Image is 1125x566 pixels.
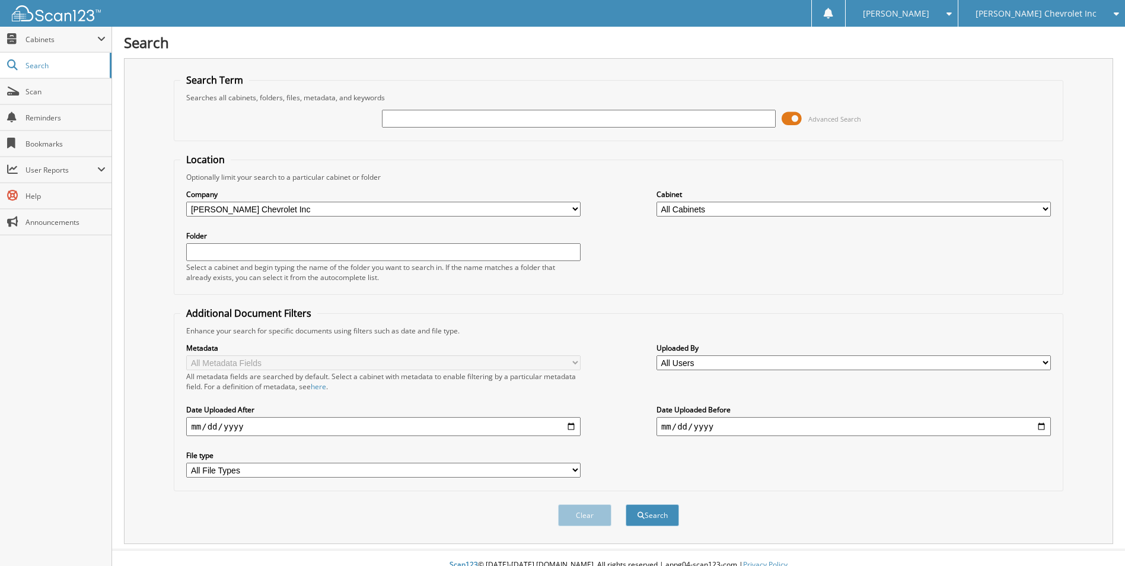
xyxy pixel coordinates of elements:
[186,262,581,282] div: Select a cabinet and begin typing the name of the folder you want to search in. If the name match...
[311,381,326,392] a: here
[26,217,106,227] span: Announcements
[976,10,1097,17] span: [PERSON_NAME] Chevrolet Inc
[26,113,106,123] span: Reminders
[186,189,581,199] label: Company
[186,405,581,415] label: Date Uploaded After
[180,153,231,166] legend: Location
[180,74,249,87] legend: Search Term
[656,343,1051,353] label: Uploaded By
[26,61,104,71] span: Search
[186,450,581,460] label: File type
[626,504,679,526] button: Search
[186,417,581,436] input: start
[26,34,97,44] span: Cabinets
[808,115,861,123] span: Advanced Search
[186,231,581,241] label: Folder
[12,5,101,21] img: scan123-logo-white.svg
[180,326,1056,336] div: Enhance your search for specific documents using filters such as date and file type.
[656,405,1051,415] label: Date Uploaded Before
[180,172,1056,182] div: Optionally limit your search to a particular cabinet or folder
[26,87,106,97] span: Scan
[124,33,1113,52] h1: Search
[186,371,581,392] div: All metadata fields are searched by default. Select a cabinet with metadata to enable filtering b...
[26,139,106,149] span: Bookmarks
[26,165,97,175] span: User Reports
[180,93,1056,103] div: Searches all cabinets, folders, files, metadata, and keywords
[180,307,317,320] legend: Additional Document Filters
[558,504,611,526] button: Clear
[656,417,1051,436] input: end
[186,343,581,353] label: Metadata
[863,10,929,17] span: [PERSON_NAME]
[26,191,106,201] span: Help
[656,189,1051,199] label: Cabinet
